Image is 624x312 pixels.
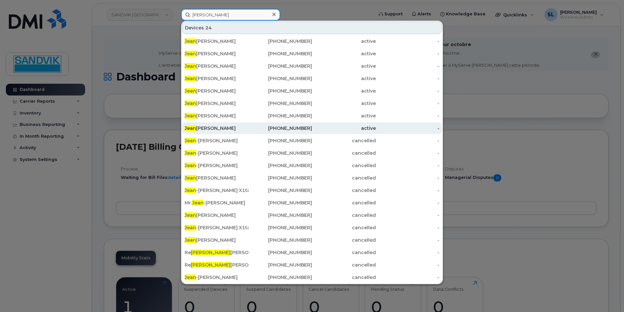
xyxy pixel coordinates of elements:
[185,150,196,156] span: Jean
[312,175,376,181] div: cancelled
[312,274,376,281] div: cancelled
[312,75,376,82] div: active
[185,63,248,69] div: [PERSON_NAME]
[182,259,442,271] a: Re[PERSON_NAME][PERSON_NAME][PHONE_NUMBER]cancelled-
[376,137,440,144] div: -
[185,262,248,268] div: Re [PERSON_NAME]
[376,100,440,107] div: -
[185,113,248,119] div: [PERSON_NAME]
[248,175,312,181] div: [PHONE_NUMBER]
[248,249,312,256] div: [PHONE_NUMBER]
[376,38,440,44] div: -
[376,113,440,119] div: -
[185,125,248,131] div: [PERSON_NAME]
[248,63,312,69] div: [PHONE_NUMBER]
[185,175,196,181] span: Jean
[185,75,248,82] div: [PERSON_NAME]
[376,187,440,194] div: -
[312,150,376,156] div: cancelled
[376,199,440,206] div: -
[312,50,376,57] div: active
[248,125,312,131] div: [PHONE_NUMBER]
[376,175,440,181] div: -
[312,162,376,169] div: cancelled
[248,199,312,206] div: [PHONE_NUMBER]
[182,222,442,234] a: Jean-[PERSON_NAME] X1tablet[PHONE_NUMBER]cancelled-
[185,100,196,106] span: Jean
[182,160,442,171] a: Jean-[PERSON_NAME][PHONE_NUMBER]cancelled-
[182,172,442,184] a: Jean[PERSON_NAME][PHONE_NUMBER]cancelled-
[376,224,440,231] div: -
[185,88,196,94] span: Jean
[185,175,248,181] div: [PERSON_NAME]
[312,224,376,231] div: cancelled
[191,262,230,268] span: [PERSON_NAME]
[248,38,312,44] div: [PHONE_NUMBER]
[376,150,440,156] div: -
[182,97,442,109] a: Jean[PERSON_NAME][PHONE_NUMBER]active-
[312,187,376,194] div: cancelled
[185,212,196,218] span: Jean
[248,237,312,243] div: [PHONE_NUMBER]
[185,63,196,69] span: Jean
[312,88,376,94] div: active
[248,224,312,231] div: [PHONE_NUMBER]
[376,75,440,82] div: -
[248,162,312,169] div: [PHONE_NUMBER]
[376,162,440,169] div: -
[376,237,440,243] div: -
[376,262,440,268] div: -
[248,150,312,156] div: [PHONE_NUMBER]
[376,88,440,94] div: -
[182,247,442,258] a: Re[PERSON_NAME][PERSON_NAME][PHONE_NUMBER]cancelled-
[185,76,196,81] span: Jean
[248,88,312,94] div: [PHONE_NUMBER]
[248,75,312,82] div: [PHONE_NUMBER]
[312,199,376,206] div: cancelled
[376,212,440,218] div: -
[248,50,312,57] div: [PHONE_NUMBER]
[376,125,440,131] div: -
[248,187,312,194] div: [PHONE_NUMBER]
[182,209,442,221] a: Jean[PERSON_NAME][PHONE_NUMBER]cancelled-
[185,187,196,193] span: Jean
[185,199,248,206] div: Mr. -[PERSON_NAME]
[185,274,196,280] span: Jean
[185,224,248,231] div: -[PERSON_NAME] X1tablet
[185,249,248,256] div: Re [PERSON_NAME]
[192,200,204,206] span: Jean
[182,22,442,34] div: Devices
[182,184,442,196] a: Jean-[PERSON_NAME] X1tablet[PHONE_NUMBER]cancelled-
[312,249,376,256] div: cancelled
[191,250,230,255] span: [PERSON_NAME]
[312,125,376,131] div: active
[185,137,248,144] div: -[PERSON_NAME]
[312,38,376,44] div: active
[182,73,442,84] a: Jean[PERSON_NAME][PHONE_NUMBER]active-
[182,147,442,159] a: Jean-[PERSON_NAME][PHONE_NUMBER]cancelled-
[312,63,376,69] div: active
[185,50,248,57] div: [PERSON_NAME]
[376,50,440,57] div: -
[312,113,376,119] div: active
[185,187,248,194] div: -[PERSON_NAME] X1tablet
[185,225,196,231] span: Jean
[376,63,440,69] div: -
[248,212,312,218] div: [PHONE_NUMBER]
[312,212,376,218] div: cancelled
[312,137,376,144] div: cancelled
[312,237,376,243] div: cancelled
[182,234,442,246] a: Jean[PERSON_NAME][PHONE_NUMBER]cancelled-
[185,138,196,144] span: Jean
[182,122,442,134] a: Jean[PERSON_NAME][PHONE_NUMBER]active-
[376,249,440,256] div: -
[205,25,212,31] span: 24
[248,137,312,144] div: [PHONE_NUMBER]
[185,237,196,243] span: Jean
[185,38,248,44] div: [PERSON_NAME]
[185,51,196,57] span: Jean
[182,60,442,72] a: Jean[PERSON_NAME][PHONE_NUMBER]active-
[182,110,442,122] a: Jean[PERSON_NAME][PHONE_NUMBER]active-
[182,48,442,60] a: Jean[PERSON_NAME][PHONE_NUMBER]active-
[248,262,312,268] div: [PHONE_NUMBER]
